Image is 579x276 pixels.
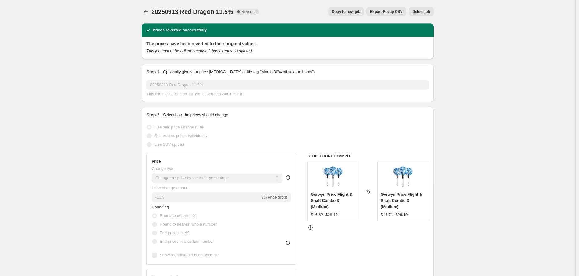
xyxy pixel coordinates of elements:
span: Reverted [242,9,257,14]
span: Price change amount [152,186,190,190]
span: End prices in .99 [160,231,190,235]
button: Delete job [409,7,434,16]
span: Use bulk price change rules [154,125,204,129]
button: Copy to new job [328,7,364,16]
span: End prices in a certain number [160,239,214,244]
span: % (Price drop) [262,195,287,199]
span: Show rounding direction options? [160,253,219,257]
button: Price change jobs [142,7,150,16]
h6: STOREFRONT EXAMPLE [307,154,429,159]
h2: The prices have been reverted to their original values. [146,41,429,47]
span: Gerwyn Price Flight & Shaft Combo 3 (Medium) [381,192,422,209]
span: Use CSV upload [154,142,184,147]
img: a0288-1_80x.jpg [391,165,415,190]
h2: Step 1. [146,69,161,75]
p: Select how the prices should change [163,112,228,118]
img: a0288-1_80x.jpg [321,165,345,190]
span: Change type [152,166,174,171]
h2: Prices reverted successfully [153,27,207,33]
span: Round to nearest whole number [160,222,217,227]
div: $14.71 [381,212,393,218]
button: Export Recap CSV [366,7,406,16]
span: Copy to new job [332,9,361,14]
div: $16.62 [311,212,323,218]
p: Optionally give your price [MEDICAL_DATA] a title (eg "March 30% off sale on boots") [163,69,315,75]
span: Set product prices individually [154,133,207,138]
span: Export Recap CSV [370,9,402,14]
strike: $28.10 [395,212,408,218]
h2: Step 2. [146,112,161,118]
i: This job cannot be edited because it has already completed. [146,49,253,53]
span: 20250913 Red Dragon 11.5% [151,8,233,15]
div: help [285,175,291,181]
strike: $28.10 [325,212,338,218]
input: 30% off holiday sale [146,80,429,90]
span: Rounding [152,205,169,209]
span: Round to nearest .01 [160,213,197,218]
span: Gerwyn Price Flight & Shaft Combo 3 (Medium) [311,192,352,209]
input: -15 [152,192,260,202]
span: Delete job [413,9,430,14]
h3: Price [152,159,161,164]
span: This title is just for internal use, customers won't see it [146,92,242,96]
